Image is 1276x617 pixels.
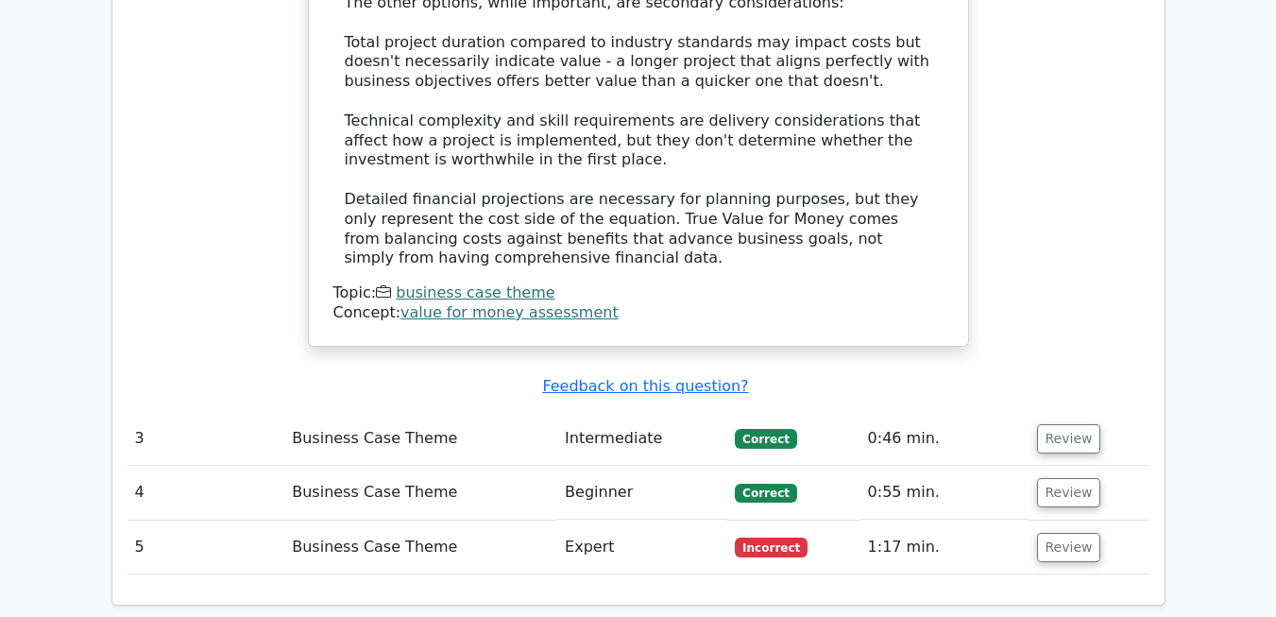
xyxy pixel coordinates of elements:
[333,303,944,323] div: Concept:
[400,303,619,321] a: value for money assessment
[557,521,727,574] td: Expert
[557,466,727,520] td: Beginner
[333,283,944,303] div: Topic:
[128,521,285,574] td: 5
[284,466,557,520] td: Business Case Theme
[860,466,1029,520] td: 0:55 min.
[1037,478,1101,507] button: Review
[284,521,557,574] td: Business Case Theme
[860,521,1029,574] td: 1:17 min.
[1037,533,1101,562] button: Review
[542,377,748,395] a: Feedback on this question?
[735,538,808,557] span: Incorrect
[128,412,285,466] td: 3
[735,484,796,503] span: Correct
[860,412,1029,466] td: 0:46 min.
[396,283,554,301] a: business case theme
[1037,424,1101,454] button: Review
[128,466,285,520] td: 4
[735,429,796,448] span: Correct
[284,412,557,466] td: Business Case Theme
[557,412,727,466] td: Intermediate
